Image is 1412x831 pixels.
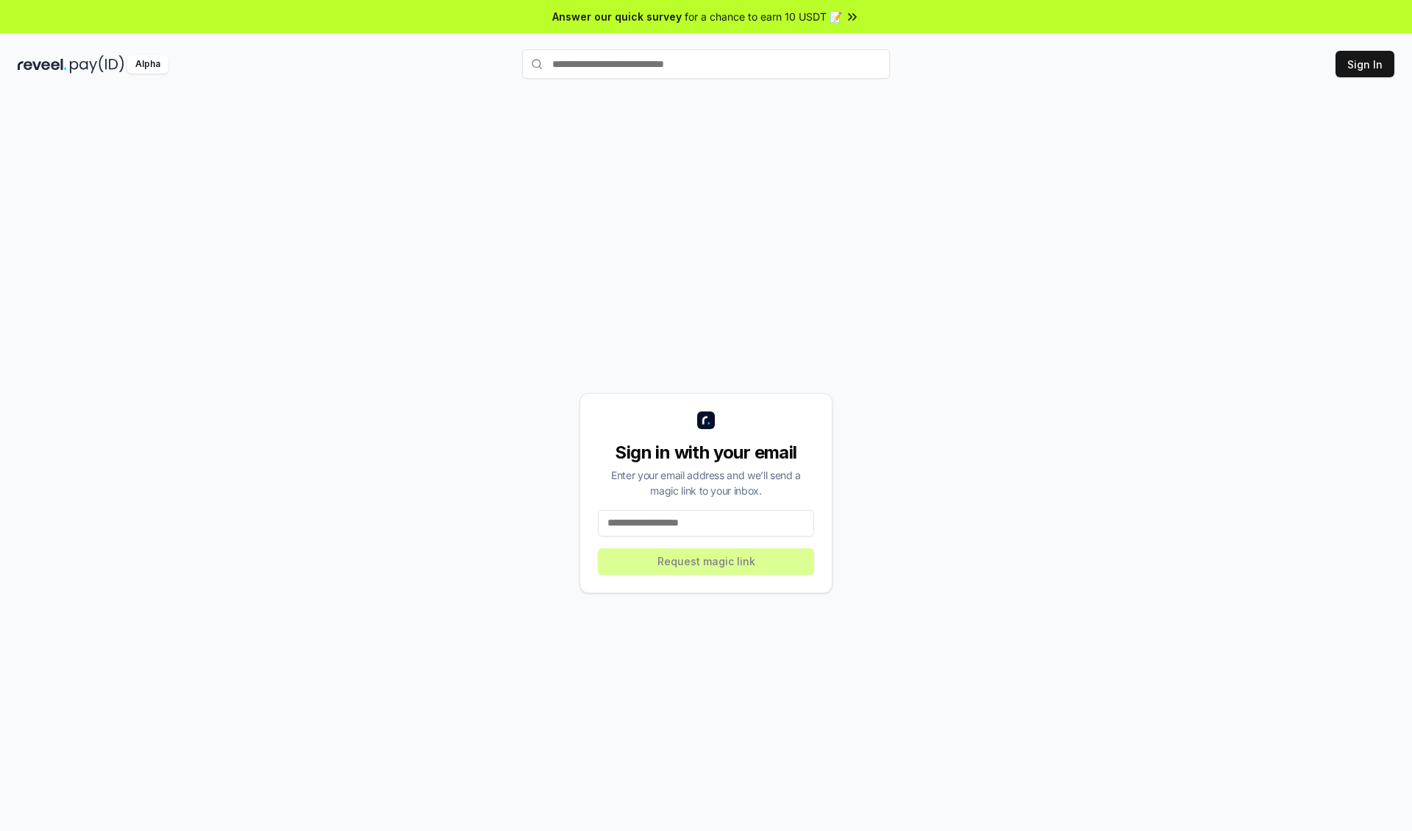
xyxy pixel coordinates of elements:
img: pay_id [70,55,124,74]
img: reveel_dark [18,55,67,74]
span: Answer our quick survey [552,9,682,24]
div: Enter your email address and we’ll send a magic link to your inbox. [598,467,814,498]
span: for a chance to earn 10 USDT 📝 [685,9,842,24]
div: Sign in with your email [598,441,814,464]
img: logo_small [697,411,715,429]
div: Alpha [127,55,168,74]
button: Sign In [1336,51,1394,77]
